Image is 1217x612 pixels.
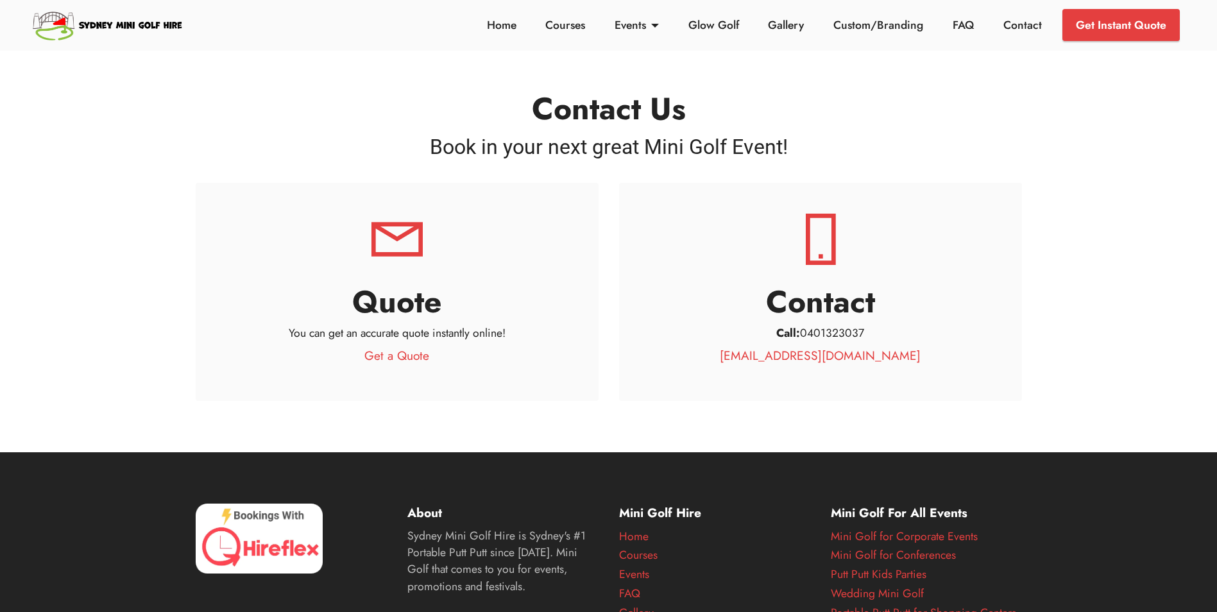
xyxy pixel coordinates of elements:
p: You can get an accurate quote instantly online! [226,325,568,341]
strong: Call: [776,325,800,341]
a: Custom/Branding [830,17,927,33]
a: Mini Golf for Corporate Events [831,528,978,545]
p: 0401323037 [650,325,991,341]
strong: Mini Golf For All Events [831,504,967,522]
img: HireFlex Booking System [196,504,323,574]
a: Courses [619,547,658,563]
a: FAQ [949,17,978,33]
a: Wedding Mini Golf [831,585,924,602]
a: Events [611,17,663,33]
strong: Contact [766,280,875,324]
strong: Contact Us [532,87,686,131]
a: [EMAIL_ADDRESS][DOMAIN_NAME] [720,346,921,364]
a: Home [483,17,520,33]
a: Courses [542,17,589,33]
a: Get a Quote [364,346,429,364]
strong: Mini Golf Hire [619,504,701,522]
a: Mini Golf for Conferences [831,547,956,563]
a: Events [619,566,649,582]
strong: About [407,504,442,522]
a: Get Instant Quote [1062,9,1180,41]
strong: Quote [352,280,442,324]
img: Sydney Mini Golf Hire [31,6,185,44]
a: Glow Golf [685,17,742,33]
a: Home [619,528,649,545]
a: Gallery [765,17,808,33]
a: Contact [1000,17,1045,33]
h4: Book in your next great Mini Golf Event! [196,132,1022,162]
a: FAQ [619,585,640,602]
a: Putt Putt Kids Parties [831,566,926,582]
